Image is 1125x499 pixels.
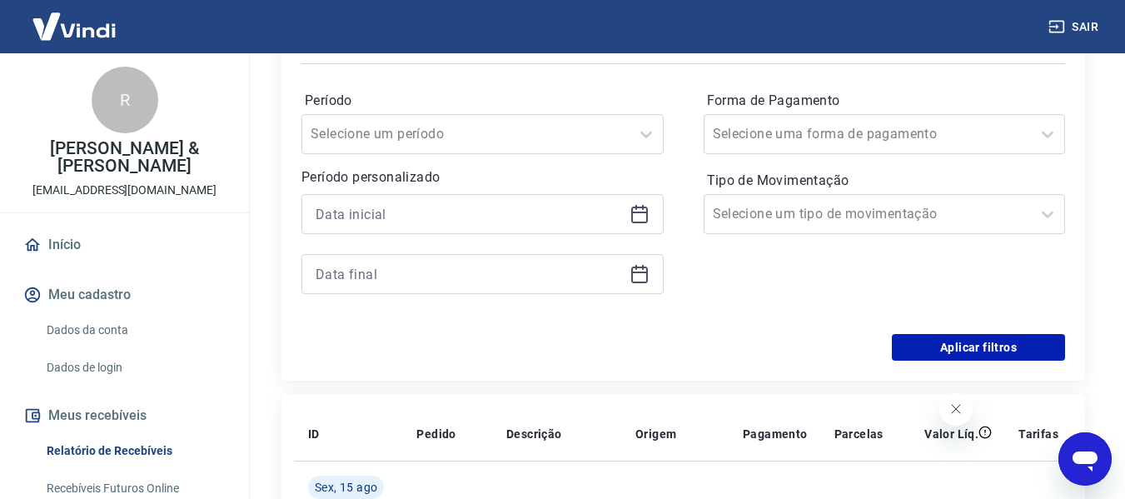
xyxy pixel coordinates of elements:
p: Tarifas [1018,426,1058,442]
label: Período [305,91,660,111]
p: Origem [635,426,676,442]
p: Valor Líq. [924,426,978,442]
p: Pagamento [743,426,808,442]
iframe: Fechar mensagem [939,392,973,426]
p: Parcelas [834,426,884,442]
span: Sex, 15 ago [315,479,377,496]
img: Vindi [20,1,128,52]
button: Sair [1045,12,1105,42]
input: Data final [316,262,623,287]
span: Olá! Precisa de ajuda? [10,12,140,25]
a: Dados de login [40,351,229,385]
p: Descrição [506,426,562,442]
input: Data inicial [316,202,623,227]
button: Meu cadastro [20,277,229,313]
p: Pedido [416,426,455,442]
button: Meus recebíveis [20,397,229,434]
a: Início [20,227,229,263]
label: Tipo de Movimentação [707,171,1063,191]
p: [PERSON_NAME] & [PERSON_NAME] [13,140,236,175]
p: [EMAIL_ADDRESS][DOMAIN_NAME] [32,182,217,199]
p: ID [308,426,320,442]
button: Aplicar filtros [892,334,1065,361]
p: Período personalizado [301,167,664,187]
a: Dados da conta [40,313,229,347]
div: R [92,67,158,133]
label: Forma de Pagamento [707,91,1063,111]
a: Relatório de Recebíveis [40,434,229,468]
iframe: Botão para abrir a janela de mensagens [1058,432,1112,486]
